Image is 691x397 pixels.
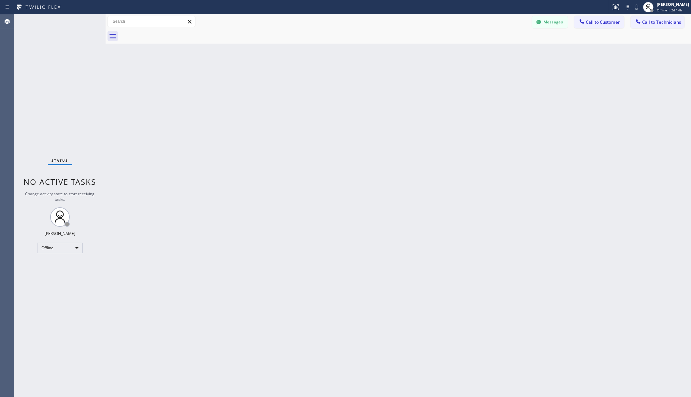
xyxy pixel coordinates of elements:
[25,191,95,202] span: Change activity state to start receiving tasks.
[632,3,641,12] button: Mute
[642,19,681,25] span: Call to Technicians
[24,176,96,187] span: No active tasks
[657,2,689,7] div: [PERSON_NAME]
[631,16,684,28] button: Call to Technicians
[586,19,620,25] span: Call to Customer
[37,243,83,253] div: Offline
[532,16,568,28] button: Messages
[52,158,68,163] span: Status
[574,16,624,28] button: Call to Customer
[108,16,195,27] input: Search
[45,231,75,236] div: [PERSON_NAME]
[657,8,682,12] span: Offline | 2d 14h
